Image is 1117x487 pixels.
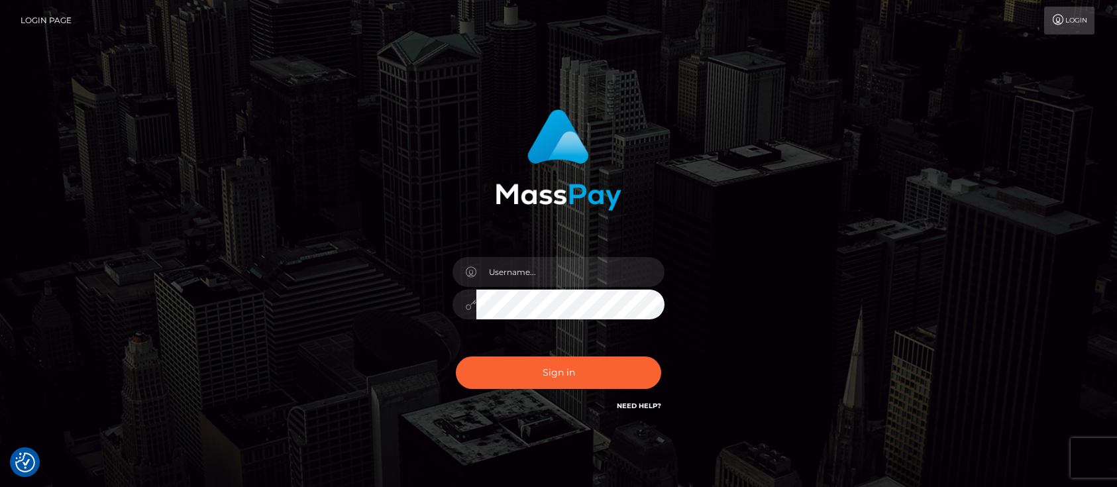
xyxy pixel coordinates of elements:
img: Revisit consent button [15,453,35,472]
button: Sign in [456,356,661,389]
a: Login Page [21,7,72,34]
button: Consent Preferences [15,453,35,472]
input: Username... [476,257,665,287]
a: Login [1044,7,1094,34]
img: MassPay Login [496,109,621,211]
a: Need Help? [617,402,661,410]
